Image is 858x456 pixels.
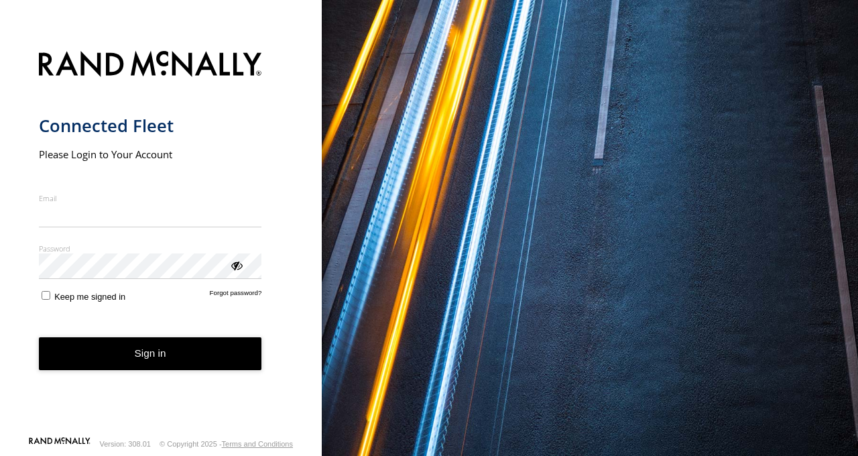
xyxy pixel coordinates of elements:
[222,440,293,448] a: Terms and Conditions
[39,148,262,161] h2: Please Login to Your Account
[100,440,151,448] div: Version: 308.01
[39,337,262,370] button: Sign in
[39,115,262,137] h1: Connected Fleet
[39,193,262,203] label: Email
[210,289,262,302] a: Forgot password?
[42,291,50,300] input: Keep me signed in
[160,440,293,448] div: © Copyright 2025 -
[229,258,243,272] div: ViewPassword
[39,48,262,82] img: Rand McNally
[29,437,90,451] a: Visit our Website
[39,243,262,253] label: Password
[54,292,125,302] span: Keep me signed in
[39,43,284,436] form: main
